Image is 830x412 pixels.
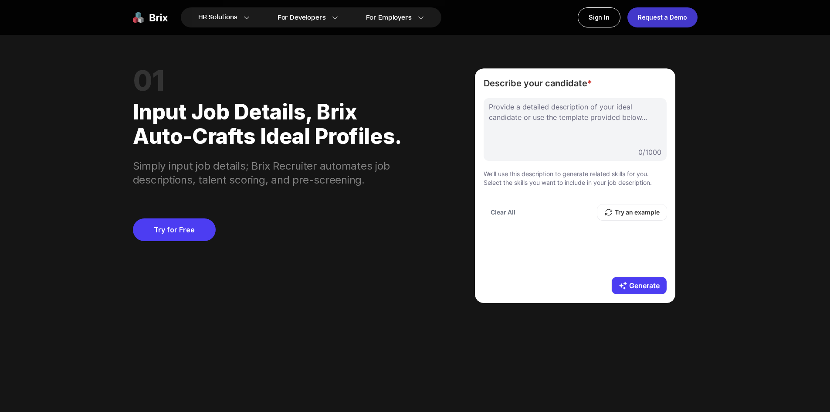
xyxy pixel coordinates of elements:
span: HR Solutions [198,10,237,24]
p: We’ll use this description to generate related skills for you. Select the skills you want to incl... [484,170,667,187]
span: Describe your candidate [484,77,667,89]
div: Input job details, Brix auto-crafts ideal profiles. [133,93,410,149]
span: 0 / 1000 [638,147,661,157]
span: For Developers [278,13,326,22]
span: For Employers [366,13,412,22]
a: Sign In [578,7,620,27]
div: Provide a detailed description of your ideal candidate or use the template provided below... [484,98,667,126]
button: Clear All [484,204,522,220]
div: 01 [133,68,410,93]
a: Try for Free [133,218,216,241]
a: Request a Demo [627,7,698,27]
button: Try an example [597,204,667,220]
button: Generate [612,277,667,294]
div: Simply input job details; Brix Recruiter automates job descriptions, talent scoring, and pre-scre... [133,149,410,187]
